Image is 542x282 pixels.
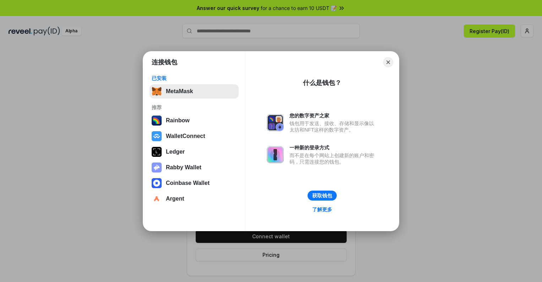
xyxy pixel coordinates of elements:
button: Argent [150,192,239,206]
img: svg+xml,%3Csvg%20width%3D%2228%22%20height%3D%2228%22%20viewBox%3D%220%200%2028%2028%22%20fill%3D... [152,131,162,141]
div: 了解更多 [312,206,332,213]
div: Rainbow [166,117,190,124]
div: 推荐 [152,104,237,111]
div: 钱包用于发送、接收、存储和显示像以太坊和NFT这样的数字资产。 [289,120,378,133]
div: Argent [166,196,184,202]
div: Ledger [166,149,185,155]
div: 什么是钱包？ [303,79,341,87]
img: svg+xml,%3Csvg%20xmlns%3D%22http%3A%2F%2Fwww.w3.org%2F2000%2Fsvg%22%20fill%3D%22none%22%20viewBox... [267,114,284,131]
div: 已安装 [152,75,237,81]
button: Coinbase Wallet [150,176,239,190]
div: 您的数字资产之家 [289,112,378,119]
img: svg+xml,%3Csvg%20width%3D%2228%22%20height%3D%2228%22%20viewBox%3D%220%200%2028%2028%22%20fill%3D... [152,178,162,188]
a: 了解更多 [308,205,336,214]
button: 获取钱包 [308,191,337,201]
button: MetaMask [150,84,239,99]
button: Close [383,57,393,67]
button: Ledger [150,145,239,159]
div: 而不是在每个网站上创建新的账户和密码，只需连接您的钱包。 [289,152,378,165]
div: MetaMask [166,88,193,95]
button: Rainbow [150,113,239,128]
div: WalletConnect [166,133,205,139]
h1: 连接钱包 [152,58,177,66]
img: svg+xml,%3Csvg%20width%3D%22120%22%20height%3D%22120%22%20viewBox%3D%220%200%20120%20120%22%20fil... [152,116,162,126]
div: Coinbase Wallet [166,180,210,186]
img: svg+xml,%3Csvg%20xmlns%3D%22http%3A%2F%2Fwww.w3.org%2F2000%2Fsvg%22%20fill%3D%22none%22%20viewBox... [267,146,284,163]
img: svg+xml,%3Csvg%20fill%3D%22none%22%20height%3D%2233%22%20viewBox%3D%220%200%2035%2033%22%20width%... [152,86,162,96]
div: Rabby Wallet [166,164,201,171]
div: 获取钱包 [312,192,332,199]
div: 一种新的登录方式 [289,144,378,151]
button: Rabby Wallet [150,160,239,175]
img: svg+xml,%3Csvg%20width%3D%2228%22%20height%3D%2228%22%20viewBox%3D%220%200%2028%2028%22%20fill%3D... [152,194,162,204]
button: WalletConnect [150,129,239,143]
img: svg+xml,%3Csvg%20xmlns%3D%22http%3A%2F%2Fwww.w3.org%2F2000%2Fsvg%22%20fill%3D%22none%22%20viewBox... [152,163,162,172]
img: svg+xml,%3Csvg%20xmlns%3D%22http%3A%2F%2Fwww.w3.org%2F2000%2Fsvg%22%20width%3D%2228%22%20height%3... [152,147,162,157]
